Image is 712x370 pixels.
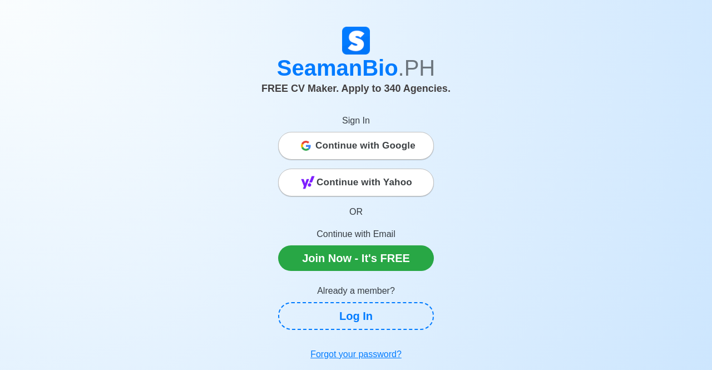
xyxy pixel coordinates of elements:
[278,205,434,219] p: OR
[310,349,402,359] u: Forgot your password?
[278,169,434,196] button: Continue with Yahoo
[278,114,434,127] p: Sign In
[278,284,434,298] p: Already a member?
[278,302,434,330] a: Log In
[315,135,416,157] span: Continue with Google
[47,55,665,81] h1: SeamanBio
[398,56,436,80] span: .PH
[278,228,434,241] p: Continue with Email
[278,245,434,271] a: Join Now - It's FREE
[342,27,370,55] img: Logo
[278,132,434,160] button: Continue with Google
[278,343,434,366] a: Forgot your password?
[261,83,451,94] span: FREE CV Maker. Apply to 340 Agencies.
[317,171,412,194] span: Continue with Yahoo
